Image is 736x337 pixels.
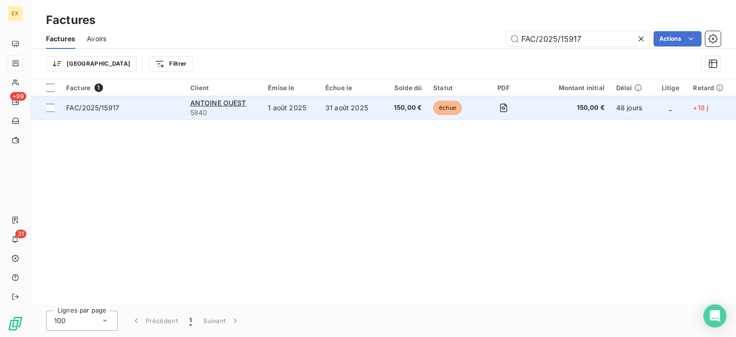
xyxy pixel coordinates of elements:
[46,12,95,29] h3: Factures
[184,311,197,331] button: 1
[8,6,23,21] div: EX
[693,84,730,92] div: Retard
[433,84,471,92] div: Statut
[46,34,75,44] span: Factures
[483,84,525,92] div: PDF
[190,99,246,107] span: ANTOINE OUEST
[659,84,681,92] div: Litige
[54,316,66,325] span: 100
[268,84,314,92] div: Émise le
[610,96,654,119] td: 48 jours
[190,108,257,117] span: 5840
[536,103,605,113] span: 150,00 €
[536,84,605,92] div: Montant initial
[388,84,422,92] div: Solde dû
[325,84,376,92] div: Échue le
[46,56,137,71] button: [GEOGRAPHIC_DATA]
[94,83,103,92] span: 1
[197,311,246,331] button: Suivant
[693,104,708,112] span: +18 j
[262,96,320,119] td: 1 août 2025
[149,56,193,71] button: Filtrer
[669,104,672,112] span: _
[189,316,192,325] span: 1
[388,103,422,113] span: 150,00 €
[190,84,257,92] div: Client
[10,92,26,101] span: +99
[703,304,726,327] div: Open Intercom Messenger
[126,311,184,331] button: Précédent
[506,31,650,46] input: Rechercher
[15,230,26,238] span: 31
[320,96,382,119] td: 31 août 2025
[8,316,23,331] img: Logo LeanPay
[654,31,701,46] button: Actions
[87,34,106,44] span: Avoirs
[433,101,462,115] span: échue
[66,104,119,112] span: FAC/2025/15917
[66,84,91,92] span: Facture
[616,84,648,92] div: Délai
